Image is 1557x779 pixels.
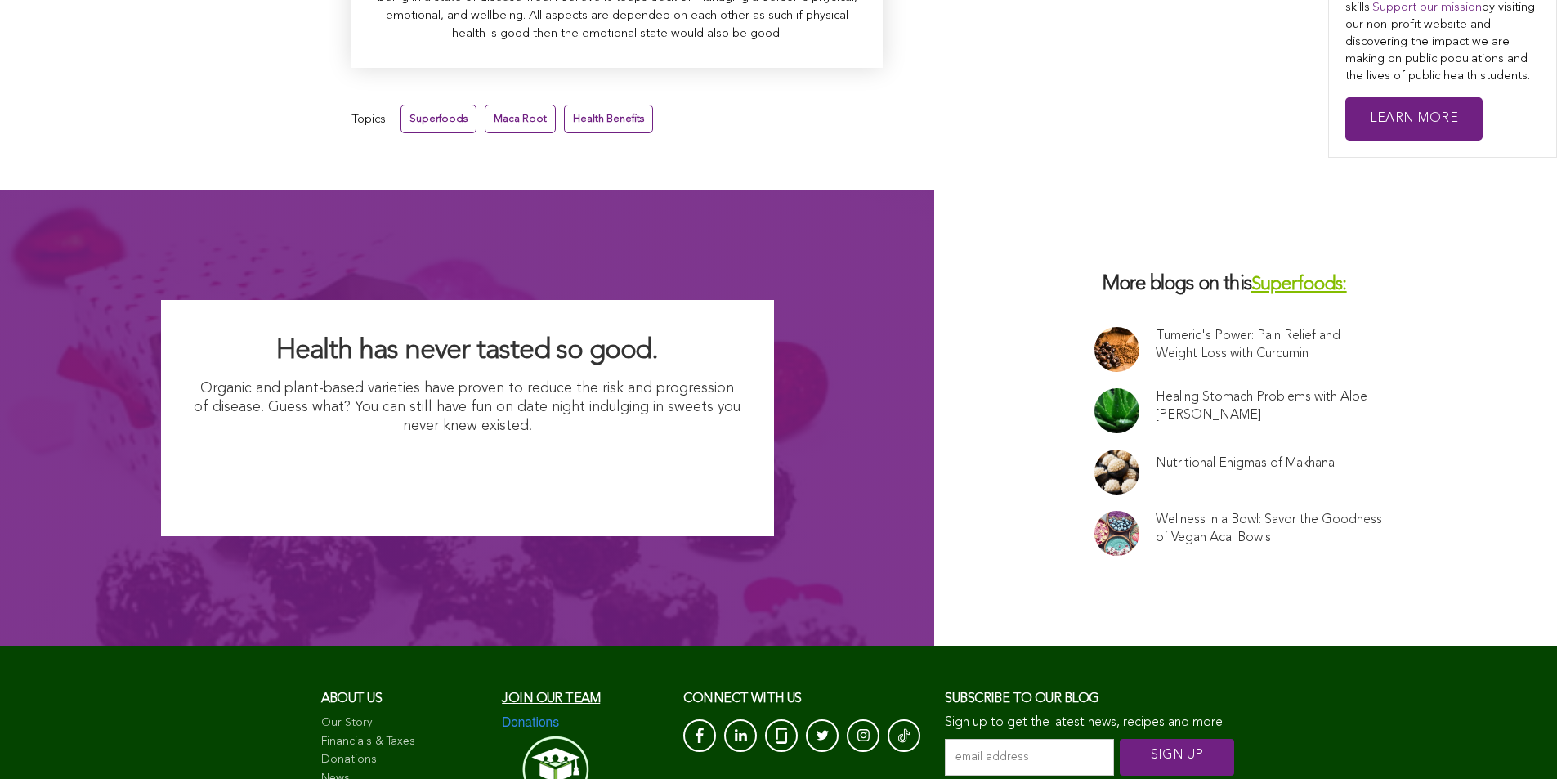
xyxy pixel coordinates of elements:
img: Donations [502,715,559,730]
a: Tumeric's Power: Pain Relief and Weight Loss with Curcumin [1156,327,1383,363]
input: email address [945,739,1114,776]
a: Join our team [502,692,600,705]
a: Our Story [321,715,486,732]
a: Health Benefits [564,105,653,133]
input: SIGN UP [1120,739,1234,776]
img: I Want Organic Shopping For Less [306,445,628,504]
a: Financials & Taxes [321,734,486,750]
a: Learn More [1345,97,1483,141]
img: Tik-Tok-Icon [898,728,910,744]
p: Organic and plant-based varieties have proven to reduce the risk and progression of disease. Gues... [194,379,741,437]
a: Nutritional Enigmas of Makhana [1156,454,1335,472]
a: Superfoods: [1251,275,1347,294]
iframe: Chat Widget [1475,701,1557,779]
span: Topics: [351,109,388,131]
a: Superfoods [400,105,476,133]
h3: More blogs on this [1094,272,1397,298]
span: About us [321,692,383,705]
h2: Health has never tasted so good. [194,333,741,369]
a: Donations [321,752,486,768]
a: Maca Root [485,105,556,133]
a: Healing Stomach Problems with Aloe [PERSON_NAME] [1156,388,1383,424]
span: CONNECT with us [683,692,802,705]
p: Sign up to get the latest news, recipes and more [945,715,1236,731]
img: glassdoor_White [776,728,787,744]
a: Wellness in a Bowl: Savor the Goodness of Vegan Acai Bowls [1156,511,1383,547]
h3: Subscribe to our blog [945,687,1236,711]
